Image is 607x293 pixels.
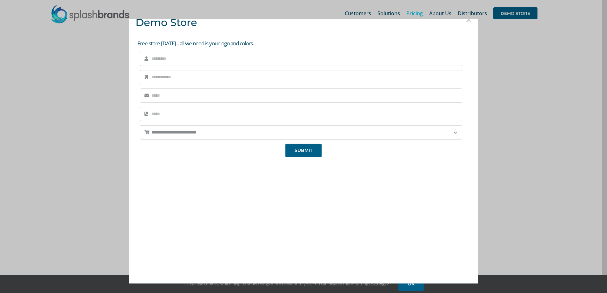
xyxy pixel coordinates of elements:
span: SUBMIT [295,148,312,153]
h3: Demo Store [136,16,471,28]
p: Free store [DATE]... all we need is your logo and colors. [137,40,471,48]
button: SUBMIT [285,144,322,157]
button: Close [466,15,471,24]
iframe: SplashBrands Demo Store Overview [199,162,408,279]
